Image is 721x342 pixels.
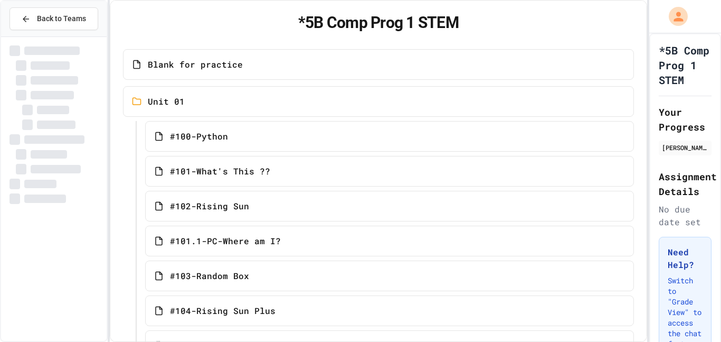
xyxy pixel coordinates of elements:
[170,270,249,282] span: #103-Random Box
[662,143,708,152] div: [PERSON_NAME]
[145,295,634,326] a: #104-Rising Sun Plus
[123,49,634,80] a: Blank for practice
[659,203,711,228] div: No due date set
[148,95,185,108] span: Unit 01
[145,226,634,256] a: #101.1-PC-Where am I?
[37,13,86,24] span: Back to Teams
[10,7,98,30] button: Back to Teams
[145,261,634,291] a: #103-Random Box
[170,235,281,247] span: #101.1-PC-Where am I?
[659,169,711,199] h2: Assignment Details
[170,130,228,143] span: #100-Python
[659,105,711,134] h2: Your Progress
[170,165,270,178] span: #101-What's This ??
[170,304,276,317] span: #104-Rising Sun Plus
[659,43,711,87] h1: *5B Comp Prog 1 STEM
[145,121,634,152] a: #100-Python
[658,4,690,29] div: My Account
[123,13,634,32] h1: *5B Comp Prog 1 STEM
[148,58,243,71] span: Blank for practice
[668,246,703,271] h3: Need Help?
[145,156,634,187] a: #101-What's This ??
[170,200,249,212] span: #102-Rising Sun
[145,191,634,221] a: #102-Rising Sun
